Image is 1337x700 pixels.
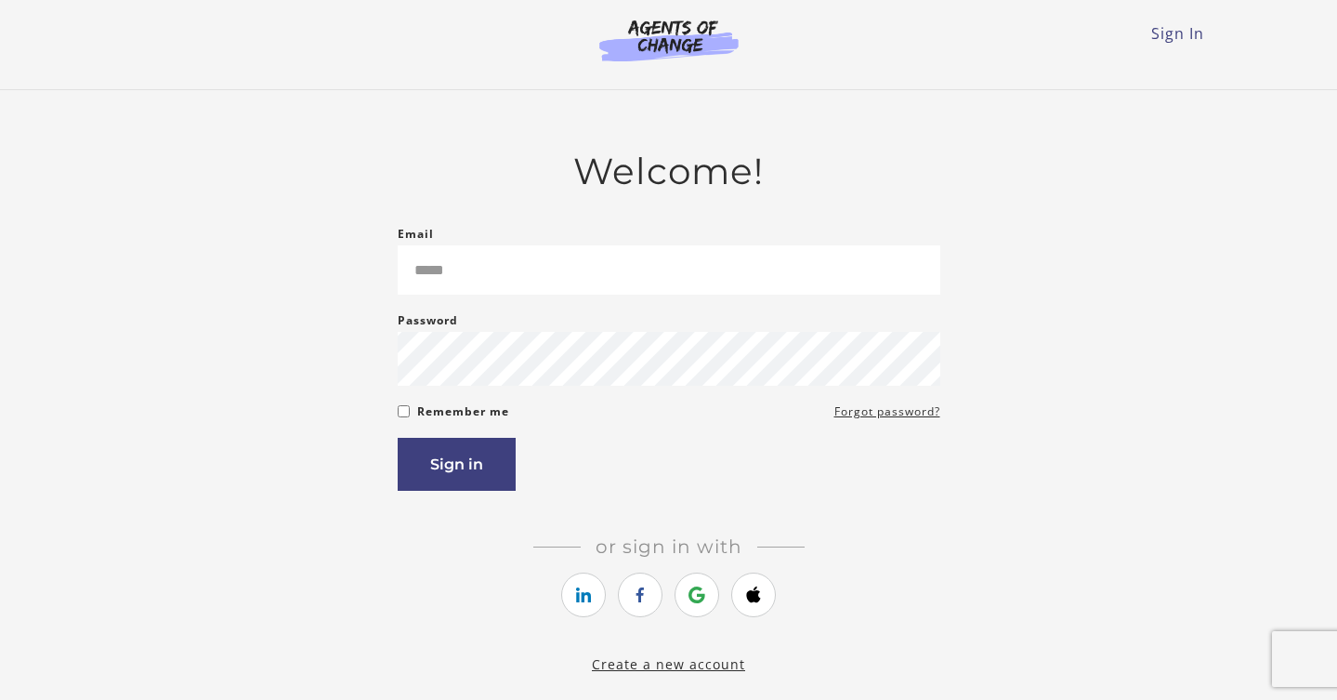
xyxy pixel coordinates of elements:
[581,535,757,558] span: Or sign in with
[398,223,434,245] label: Email
[417,401,509,423] label: Remember me
[592,655,745,673] a: Create a new account
[675,573,719,617] a: https://courses.thinkific.com/users/auth/google?ss%5Breferral%5D=&ss%5Buser_return_to%5D=&ss%5Bvi...
[580,19,758,61] img: Agents of Change Logo
[398,438,516,491] button: Sign in
[1151,23,1204,44] a: Sign In
[398,150,940,193] h2: Welcome!
[561,573,606,617] a: https://courses.thinkific.com/users/auth/linkedin?ss%5Breferral%5D=&ss%5Buser_return_to%5D=&ss%5B...
[731,573,776,617] a: https://courses.thinkific.com/users/auth/apple?ss%5Breferral%5D=&ss%5Buser_return_to%5D=&ss%5Bvis...
[834,401,940,423] a: Forgot password?
[618,573,662,617] a: https://courses.thinkific.com/users/auth/facebook?ss%5Breferral%5D=&ss%5Buser_return_to%5D=&ss%5B...
[398,310,458,332] label: Password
